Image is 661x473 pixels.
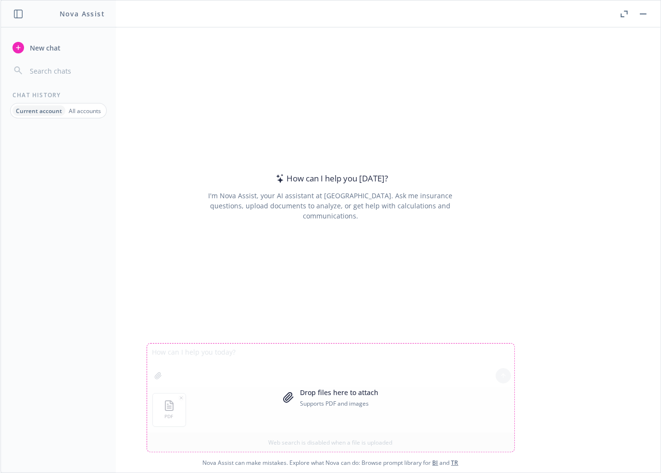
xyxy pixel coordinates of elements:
p: Drop files here to attach [300,387,378,397]
p: Supports PDF and images [300,399,378,408]
div: How can I help you [DATE]? [273,172,388,185]
span: Nova Assist can make mistakes. Explore what Nova can do: Browse prompt library for and [4,453,657,473]
input: Search chats [28,64,104,77]
p: All accounts [69,107,101,115]
div: I'm Nova Assist, your AI assistant at [GEOGRAPHIC_DATA]. Ask me insurance questions, upload docum... [195,191,466,221]
h1: Nova Assist [60,9,105,19]
div: Chat History [1,91,116,99]
span: New chat [28,43,61,53]
a: BI [433,459,438,467]
p: Current account [16,107,62,115]
a: TR [451,459,459,467]
button: New chat [9,39,108,56]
